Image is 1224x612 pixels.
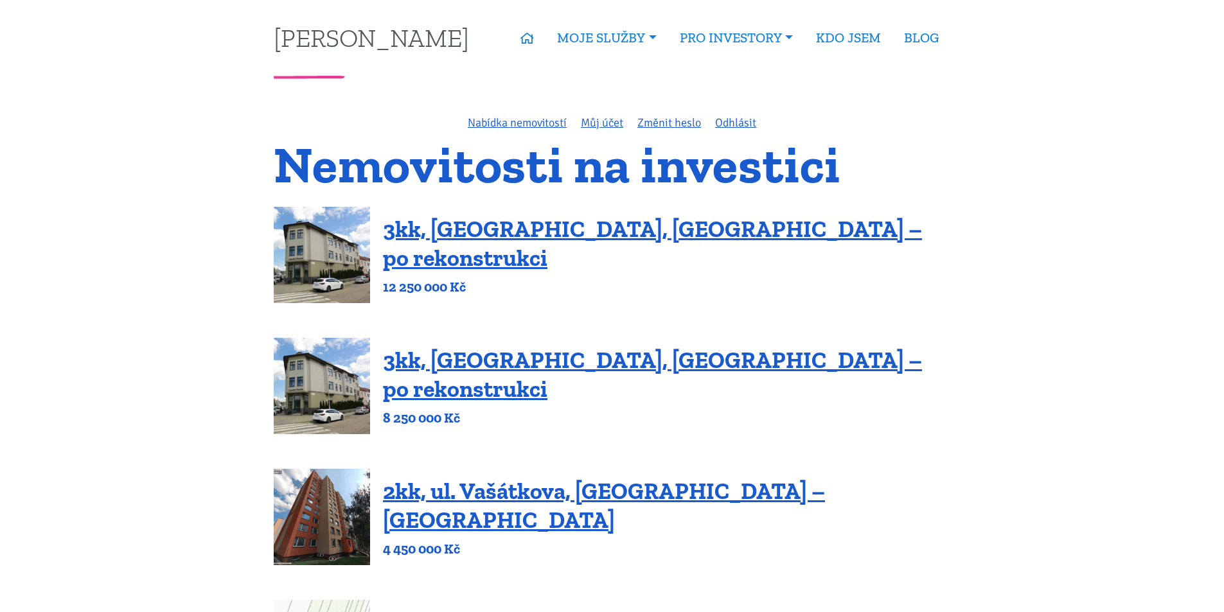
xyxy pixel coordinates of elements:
[892,23,950,53] a: BLOG
[804,23,892,53] a: KDO JSEM
[468,116,567,130] a: Nabídka nemovitostí
[274,25,469,50] a: [PERSON_NAME]
[383,278,950,296] p: 12 250 000 Kč
[274,143,950,186] h1: Nemovitosti na investici
[383,477,825,534] a: 2kk, ul. Vašátkova, [GEOGRAPHIC_DATA] – [GEOGRAPHIC_DATA]
[637,116,701,130] a: Změnit heslo
[383,540,950,558] p: 4 450 000 Kč
[545,23,668,53] a: MOJE SLUŽBY
[715,116,756,130] a: Odhlásit
[383,409,950,427] p: 8 250 000 Kč
[668,23,804,53] a: PRO INVESTORY
[383,215,922,272] a: 3kk, [GEOGRAPHIC_DATA], [GEOGRAPHIC_DATA] – po rekonstrukci
[383,346,922,403] a: 3kk, [GEOGRAPHIC_DATA], [GEOGRAPHIC_DATA] – po rekonstrukci
[581,116,623,130] a: Můj účet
